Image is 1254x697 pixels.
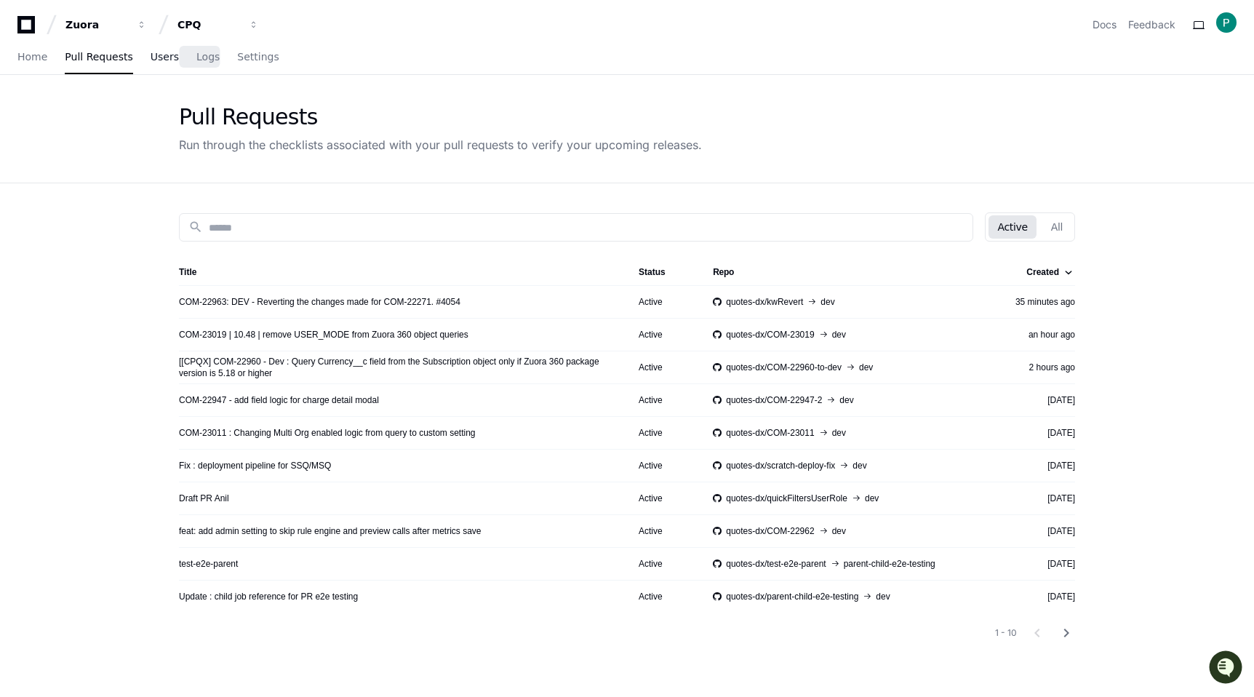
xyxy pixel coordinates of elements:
[65,41,132,74] a: Pull Requests
[196,41,220,74] a: Logs
[1026,266,1072,278] div: Created
[876,591,890,602] span: dev
[237,41,279,74] a: Settings
[1058,624,1075,642] mat-icon: chevron_right
[1002,394,1075,406] div: [DATE]
[15,58,265,81] div: Welcome
[196,52,220,61] span: Logs
[844,558,935,570] span: parent-child-e2e-testing
[151,52,179,61] span: Users
[1002,525,1075,537] div: [DATE]
[179,329,468,340] a: COM-23019 | 10.48 | remove USER_MODE from Zuora 360 object queries
[179,525,482,537] a: feat: add admin setting to skip rule engine and preview calls after metrics save
[832,329,846,340] span: dev
[639,525,690,537] div: Active
[179,591,358,602] a: Update : child job reference for PR e2e testing
[151,41,179,74] a: Users
[1128,17,1175,32] button: Feedback
[172,12,265,38] button: CPQ
[1026,266,1059,278] div: Created
[989,215,1036,239] button: Active
[15,108,41,135] img: 1756235613930-3d25f9e4-fa56-45dd-b3ad-e072dfbd1548
[1002,329,1075,340] div: an hour ago
[1002,460,1075,471] div: [DATE]
[726,394,822,406] span: quotes-dx/COM-22947-2
[726,362,842,373] span: quotes-dx/COM-22960-to-dev
[701,259,991,285] th: Repo
[726,558,826,570] span: quotes-dx/test-e2e-parent
[49,123,211,135] div: We're offline, but we'll be back soon!
[639,296,690,308] div: Active
[839,394,853,406] span: dev
[639,591,690,602] div: Active
[639,362,690,373] div: Active
[188,220,203,234] mat-icon: search
[639,394,690,406] div: Active
[179,356,615,379] a: [[CPQX] COM-22960 - Dev : Query Currency__c field from the Subscription object only if Zuora 360 ...
[15,15,44,44] img: PlayerZero
[1093,17,1117,32] a: Docs
[726,493,847,504] span: quotes-dx/quickFiltersUserRole
[1042,215,1071,239] button: All
[726,591,858,602] span: quotes-dx/parent-child-e2e-testing
[726,460,835,471] span: quotes-dx/scratch-deploy-fix
[179,296,460,308] a: COM-22963: DEV - Reverting the changes made for COM-22271. #4054
[859,362,873,373] span: dev
[726,427,814,439] span: quotes-dx/COM-23011
[1002,558,1075,570] div: [DATE]
[179,558,238,570] a: test-e2e-parent
[639,266,690,278] div: Status
[179,394,379,406] a: COM-22947 - add field logic for charge detail modal
[865,493,879,504] span: dev
[65,52,132,61] span: Pull Requests
[852,460,866,471] span: dev
[639,493,690,504] div: Active
[726,296,803,308] span: quotes-dx/kwRevert
[639,266,666,278] div: Status
[1002,591,1075,602] div: [DATE]
[179,266,196,278] div: Title
[179,136,702,154] div: Run through the checklists associated with your pull requests to verify your upcoming releases.
[65,17,128,32] div: Zuora
[832,427,846,439] span: dev
[639,427,690,439] div: Active
[1002,362,1075,373] div: 2 hours ago
[17,41,47,74] a: Home
[177,17,240,32] div: CPQ
[832,525,846,537] span: dev
[179,266,615,278] div: Title
[1207,649,1247,688] iframe: Open customer support
[49,108,239,123] div: Start new chat
[639,329,690,340] div: Active
[726,329,814,340] span: quotes-dx/COM-23019
[103,152,176,164] a: Powered byPylon
[237,52,279,61] span: Settings
[179,427,476,439] a: COM-23011 : Changing Multi Org enabled logic from query to custom setting
[1002,493,1075,504] div: [DATE]
[995,627,1017,639] div: 1 - 10
[247,113,265,130] button: Start new chat
[639,558,690,570] div: Active
[1216,12,1237,33] img: ACg8ocJ0izoIwGK_qduMLY-dSNDVgcUXVtLJ0powDnXFP85C7BB8IA=s96-c
[60,12,153,38] button: Zuora
[179,104,702,130] div: Pull Requests
[820,296,834,308] span: dev
[179,493,229,504] a: Draft PR Anil
[1002,296,1075,308] div: 35 minutes ago
[1002,427,1075,439] div: [DATE]
[726,525,814,537] span: quotes-dx/COM-22962
[639,460,690,471] div: Active
[17,52,47,61] span: Home
[145,153,176,164] span: Pylon
[179,460,331,471] a: Fix : deployment pipeline for SSQ/MSQ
